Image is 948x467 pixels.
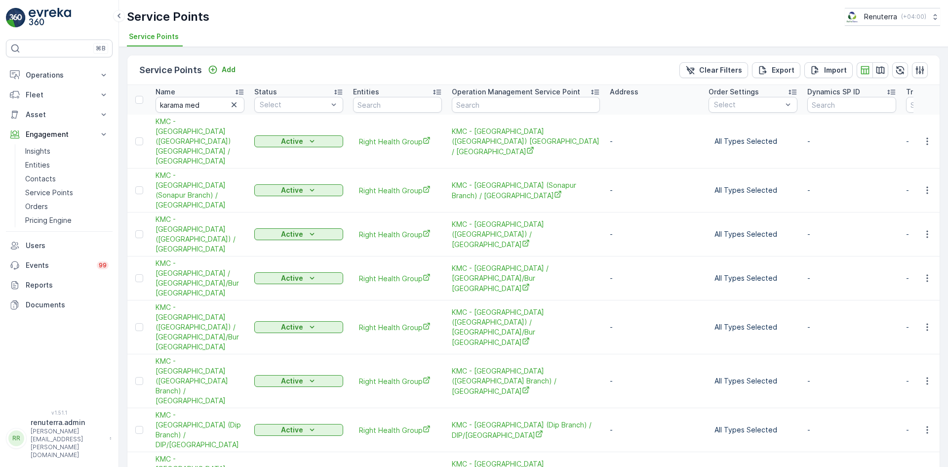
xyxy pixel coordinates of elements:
[807,376,896,386] p: -
[156,214,244,254] span: KMC - [GEOGRAPHIC_DATA] ([GEOGRAPHIC_DATA]) / [GEOGRAPHIC_DATA]
[156,170,244,210] a: KMC - Karama Medical Center (Sonapur Branch) / Sonapur
[25,202,48,212] p: Orders
[156,170,244,210] span: KMC - [GEOGRAPHIC_DATA] (Sonapur Branch) / [GEOGRAPHIC_DATA]
[135,377,143,385] div: Toggle Row Selected
[6,418,113,459] button: RRrenuterra.admin[PERSON_NAME][EMAIL_ADDRESS][PERSON_NAME][DOMAIN_NAME]
[26,300,109,310] p: Documents
[845,11,860,22] img: Screenshot_2024-07-26_at_13.33.01.png
[6,85,113,105] button: Fleet
[679,62,748,78] button: Clear Filters
[714,136,791,146] p: All Types Selected
[281,136,303,146] p: Active
[359,136,436,147] span: Right Health Group
[25,174,56,184] p: Contacts
[845,8,940,26] button: Renuterra(+04:00)
[26,70,93,80] p: Operations
[281,273,303,283] p: Active
[709,87,759,97] p: Order Settings
[31,418,105,427] p: renuterra.admin
[452,307,600,347] a: KMC - Karama Medical Center (Burjuman) / Karama/Bur Dubai
[714,229,791,239] p: All Types Selected
[359,322,436,333] a: Right Health Group
[901,13,926,21] p: ( +04:00 )
[135,186,143,194] div: Toggle Row Selected
[714,376,791,386] p: All Types Selected
[254,87,277,97] p: Status
[6,295,113,315] a: Documents
[156,356,244,406] span: KMC - [GEOGRAPHIC_DATA] ([GEOGRAPHIC_DATA] Branch) / [GEOGRAPHIC_DATA]
[452,263,600,294] span: KMC - [GEOGRAPHIC_DATA] / [GEOGRAPHIC_DATA]/Bur [GEOGRAPHIC_DATA]
[359,376,436,386] a: Right Health Group
[452,127,600,157] span: KMC - [GEOGRAPHIC_DATA] ([GEOGRAPHIC_DATA]) [GEOGRAPHIC_DATA] / [GEOGRAPHIC_DATA]
[605,300,704,354] td: -
[156,117,244,166] a: KMC - Karama Medical Center (Al Quoz Branch) Grand City / Al Quoz
[824,65,847,75] p: Import
[21,186,113,200] a: Service Points
[135,137,143,145] div: Toggle Row Selected
[452,366,600,396] span: KMC - [GEOGRAPHIC_DATA] ([GEOGRAPHIC_DATA] Branch) / [GEOGRAPHIC_DATA]
[26,260,91,270] p: Events
[359,425,436,435] span: Right Health Group
[254,272,343,284] button: Active
[452,307,600,347] span: KMC - [GEOGRAPHIC_DATA] ([GEOGRAPHIC_DATA]) / [GEOGRAPHIC_DATA]/Bur [GEOGRAPHIC_DATA]
[353,97,442,113] input: Search
[21,158,113,172] a: Entities
[807,273,896,283] p: -
[26,280,109,290] p: Reports
[156,258,244,298] span: KMC - [GEOGRAPHIC_DATA] / [GEOGRAPHIC_DATA]/Bur [GEOGRAPHIC_DATA]
[281,376,303,386] p: Active
[204,64,239,76] button: Add
[714,322,791,332] p: All Types Selected
[6,410,113,416] span: v 1.51.1
[135,274,143,282] div: Toggle Row Selected
[99,261,107,269] p: 99
[135,426,143,434] div: Toggle Row Selected
[6,236,113,255] a: Users
[6,255,113,275] a: Events99
[6,275,113,295] a: Reports
[31,427,105,459] p: [PERSON_NAME][EMAIL_ADDRESS][PERSON_NAME][DOMAIN_NAME]
[605,169,704,212] td: -
[260,100,328,110] p: Select
[359,185,436,196] a: Right Health Group
[699,65,742,75] p: Clear Filters
[353,87,379,97] p: Entities
[135,323,143,331] div: Toggle Row Selected
[359,273,436,284] a: Right Health Group
[452,180,600,201] span: KMC - [GEOGRAPHIC_DATA] (Sonapur Branch) / [GEOGRAPHIC_DATA]
[281,185,303,195] p: Active
[807,185,896,195] p: -
[807,425,896,435] p: -
[452,366,600,396] a: KMC - Karama Medical Center (Al Quoz Mall Branch) / Al Quoz
[222,65,236,75] p: Add
[281,425,303,435] p: Active
[807,97,896,113] input: Search
[156,117,244,166] span: KMC - [GEOGRAPHIC_DATA] ([GEOGRAPHIC_DATA]) [GEOGRAPHIC_DATA] / [GEOGRAPHIC_DATA]
[254,184,343,196] button: Active
[25,146,50,156] p: Insights
[605,354,704,408] td: -
[807,87,860,97] p: Dynamics SP ID
[605,256,704,300] td: -
[21,200,113,213] a: Orders
[156,302,244,352] a: KMC - Karama Medical Center (Burjuman) / Karama/Bur Dubai
[8,430,24,446] div: RR
[254,228,343,240] button: Active
[452,87,580,97] p: Operation Management Service Point
[452,97,600,113] input: Search
[6,105,113,125] button: Asset
[254,321,343,333] button: Active
[610,87,638,97] p: Address
[26,241,109,251] p: Users
[452,219,600,250] a: KMC - Karama Medical Center (Jumeirah Village Branch) / Jumeirah
[254,135,343,147] button: Active
[359,229,436,240] a: Right Health Group
[156,97,244,113] input: Search
[452,263,600,294] a: KMC - Al Karama Medical Center / Karama/Bur Dubai
[156,87,175,97] p: Name
[29,8,71,28] img: logo_light-DOdMpM7g.png
[714,100,782,110] p: Select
